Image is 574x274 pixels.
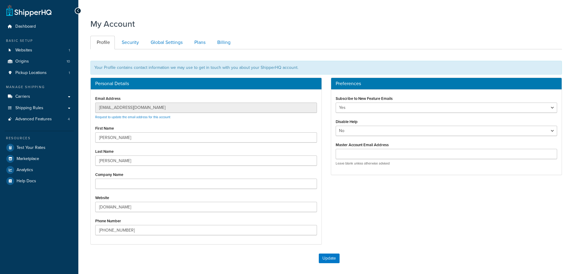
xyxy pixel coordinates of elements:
[5,114,74,125] li: Advanced Features
[336,161,557,166] p: Leave blank unless otherwise advised
[5,103,74,114] a: Shipping Rules
[15,117,52,122] span: Advanced Features
[15,106,43,111] span: Shipping Rules
[90,18,135,30] h1: My Account
[336,96,393,101] label: Subscribe to New Feature Emails
[5,56,74,67] li: Origins
[5,142,74,153] a: Test Your Rates
[5,85,74,90] div: Manage Shipping
[5,38,74,43] div: Basic Setup
[115,36,144,49] a: Security
[5,45,74,56] a: Websites 1
[68,117,70,122] span: 4
[90,36,115,49] a: Profile
[5,153,74,164] a: Marketplace
[67,59,70,64] span: 10
[336,81,557,86] h3: Preferences
[15,48,32,53] span: Websites
[319,254,340,263] button: Update
[69,70,70,75] span: 1
[15,59,29,64] span: Origins
[5,114,74,125] a: Advanced Features 4
[95,96,121,101] label: Email Address
[95,172,123,177] label: Company Name
[17,156,39,162] span: Marketplace
[336,143,389,147] label: Master Account Email Address
[5,91,74,102] a: Carriers
[95,81,317,86] h3: Personal Details
[17,179,36,184] span: Help Docs
[95,195,109,200] label: Website
[90,61,562,75] div: Your Profile contains contact information we may use to get in touch with you about your ShipperH...
[95,219,121,223] label: Phone Number
[188,36,210,49] a: Plans
[15,24,36,29] span: Dashboard
[17,145,45,150] span: Test Your Rates
[5,45,74,56] li: Websites
[5,176,74,186] a: Help Docs
[5,67,74,79] li: Pickup Locations
[5,56,74,67] a: Origins 10
[95,126,114,131] label: First Name
[69,48,70,53] span: 1
[336,119,358,124] label: Disable Help
[211,36,235,49] a: Billing
[15,70,47,75] span: Pickup Locations
[5,21,74,32] a: Dashboard
[95,115,170,119] a: Request to update the email address for this account
[5,165,74,175] a: Analytics
[95,149,114,154] label: Last Name
[17,168,33,173] span: Analytics
[15,94,30,99] span: Carriers
[144,36,187,49] a: Global Settings
[6,5,52,17] a: ShipperHQ Home
[5,136,74,141] div: Resources
[5,67,74,79] a: Pickup Locations 1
